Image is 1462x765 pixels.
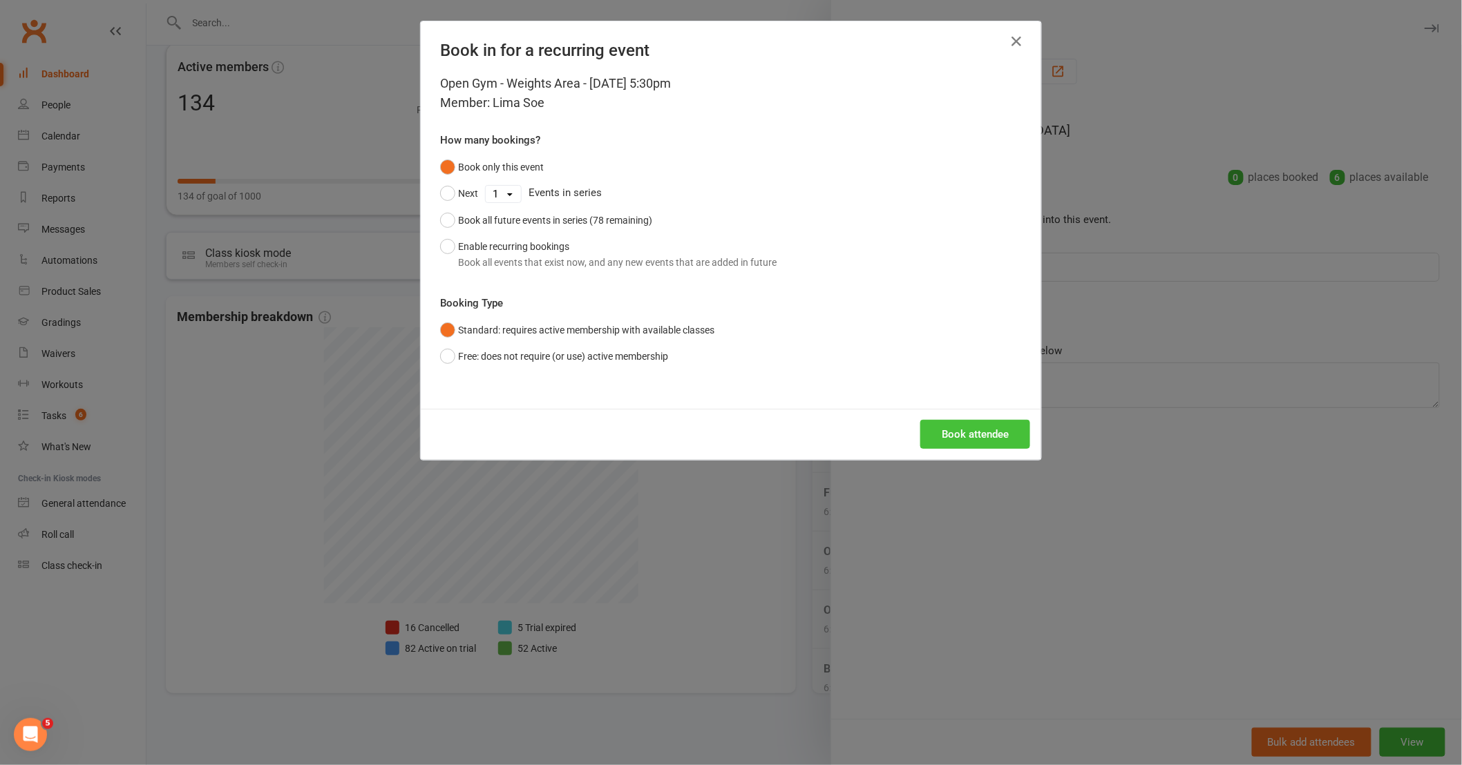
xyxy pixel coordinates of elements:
label: How many bookings? [440,132,540,148]
div: Book all future events in series (78 remaining) [458,213,652,228]
div: Book all events that exist now, and any new events that are added in future [458,255,777,270]
button: Next [440,180,478,206]
div: Events in series [440,180,1022,206]
button: Book only this event [440,154,544,180]
button: Enable recurring bookingsBook all events that exist now, and any new events that are added in future [440,233,777,275]
div: Open Gym - Weights Area - [DATE] 5:30pm Member: Lima Soe [440,74,1022,113]
span: 5 [42,718,53,729]
button: Standard: requires active membership with available classes [440,317,714,343]
iframe: Intercom live chat [14,718,47,751]
button: Free: does not require (or use) active membership [440,343,668,369]
button: Book attendee [920,420,1030,449]
button: Close [1005,30,1027,52]
h4: Book in for a recurring event [440,41,1022,60]
button: Book all future events in series (78 remaining) [440,207,652,233]
label: Booking Type [440,295,503,311]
